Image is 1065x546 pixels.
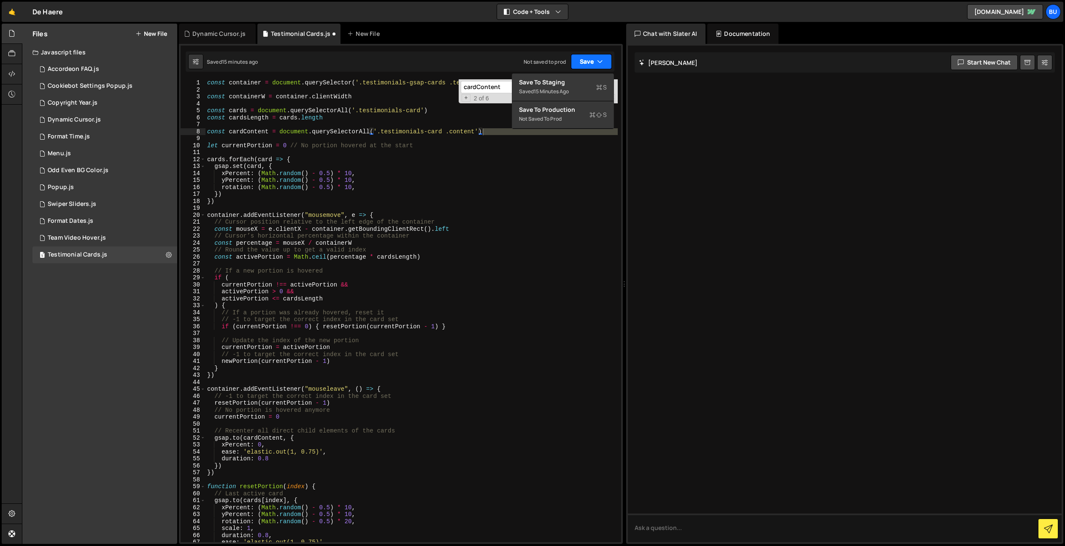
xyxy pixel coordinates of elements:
[347,30,383,38] div: New File
[519,114,607,124] div: Not saved to prod
[967,4,1043,19] a: [DOMAIN_NAME]
[181,274,205,281] div: 29
[461,81,567,93] input: Search for
[589,111,607,119] span: S
[32,196,177,213] div: 17043/46851.js
[32,78,177,95] div: 17043/46853.js
[181,93,205,100] div: 3
[48,116,101,124] div: Dynamic Cursor.js
[32,213,177,230] div: 17043/46854.js
[951,55,1018,70] button: Start new chat
[524,58,566,65] div: Not saved to prod
[181,219,205,226] div: 21
[181,379,205,386] div: 44
[181,497,205,504] div: 61
[181,135,205,142] div: 9
[181,149,205,156] div: 11
[32,145,177,162] div: 17043/46859.js
[181,365,205,372] div: 42
[181,435,205,442] div: 52
[626,24,705,44] div: Chat with Slater AI
[48,217,93,225] div: Format Dates.js
[181,449,205,456] div: 54
[181,407,205,414] div: 48
[181,121,205,128] div: 7
[207,58,258,65] div: Saved
[48,99,97,107] div: Copyright Year.js
[181,441,205,449] div: 53
[181,268,205,275] div: 28
[519,78,607,86] div: Save to Staging
[181,400,205,407] div: 47
[181,254,205,261] div: 26
[181,462,205,470] div: 56
[48,150,71,157] div: Menu.js
[48,65,99,73] div: Accordeon FAQ.js
[519,105,607,114] div: Save to Production
[181,246,205,254] div: 25
[32,128,177,145] div: 17043/46855.js
[181,302,205,309] div: 33
[181,476,205,484] div: 58
[181,198,205,205] div: 18
[181,414,205,421] div: 49
[181,79,205,86] div: 1
[32,7,63,17] div: De Haere
[181,156,205,163] div: 12
[181,344,205,351] div: 39
[181,260,205,268] div: 27
[470,95,492,102] span: 2 of 6
[48,167,108,174] div: Odd Even BG Color.js
[135,30,167,37] button: New File
[2,2,22,22] a: 🤙
[181,323,205,330] div: 36
[519,86,607,97] div: Saved
[181,226,205,233] div: 22
[181,100,205,108] div: 4
[32,95,177,111] div: 17043/46856.js
[32,246,177,263] div: 17043/48442.js
[181,490,205,497] div: 60
[181,358,205,365] div: 41
[181,539,205,546] div: 67
[32,29,48,38] h2: Files
[181,177,205,184] div: 15
[32,162,177,179] div: 17043/46858.js
[571,54,612,69] button: Save
[181,511,205,518] div: 63
[181,295,205,303] div: 32
[181,330,205,337] div: 37
[181,309,205,316] div: 34
[181,393,205,400] div: 46
[181,128,205,135] div: 8
[181,170,205,177] div: 14
[32,179,177,196] div: 17043/46852.js
[181,240,205,247] div: 24
[181,288,205,295] div: 31
[48,200,96,208] div: Swiper Sliders.js
[181,351,205,358] div: 40
[462,94,470,102] span: Toggle Replace mode
[48,133,90,141] div: Format Time.js
[1046,4,1061,19] div: Bu
[181,518,205,525] div: 64
[271,30,330,38] div: Testimonial Cards.js
[181,386,205,393] div: 45
[181,504,205,511] div: 62
[48,234,106,242] div: Team Video Hover.js
[181,114,205,122] div: 6
[48,251,107,259] div: Testimonial Cards.js
[48,82,132,90] div: Cookiebot Settings Popup.js
[22,44,177,61] div: Javascript files
[32,61,177,78] div: 17043/46857.js
[181,525,205,532] div: 65
[181,191,205,198] div: 17
[181,316,205,323] div: 35
[181,163,205,170] div: 13
[707,24,778,44] div: Documentation
[181,281,205,289] div: 30
[181,232,205,240] div: 23
[181,205,205,212] div: 19
[32,230,177,246] div: 17043/46861.js
[222,58,258,65] div: 15 minutes ago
